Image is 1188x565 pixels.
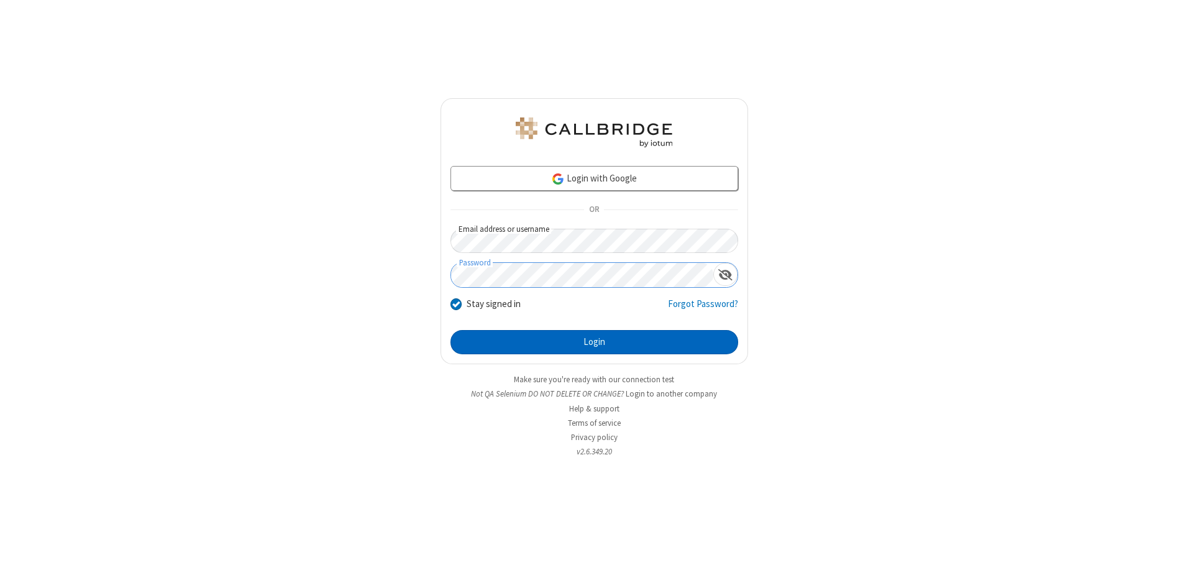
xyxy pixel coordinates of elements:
a: Terms of service [568,418,621,428]
input: Password [451,263,713,287]
a: Login with Google [450,166,738,191]
button: Login to another company [626,388,717,400]
label: Stay signed in [467,297,521,311]
a: Make sure you're ready with our connection test [514,374,674,385]
input: Email address or username [450,229,738,253]
a: Help & support [569,403,619,414]
span: OR [584,201,604,219]
iframe: Chat [1157,533,1179,556]
button: Login [450,330,738,355]
a: Privacy policy [571,432,618,443]
li: v2.6.349.20 [441,446,748,457]
a: Forgot Password? [668,297,738,321]
li: Not QA Selenium DO NOT DELETE OR CHANGE? [441,388,748,400]
img: google-icon.png [551,172,565,186]
img: QA Selenium DO NOT DELETE OR CHANGE [513,117,675,147]
div: Show password [713,263,738,286]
